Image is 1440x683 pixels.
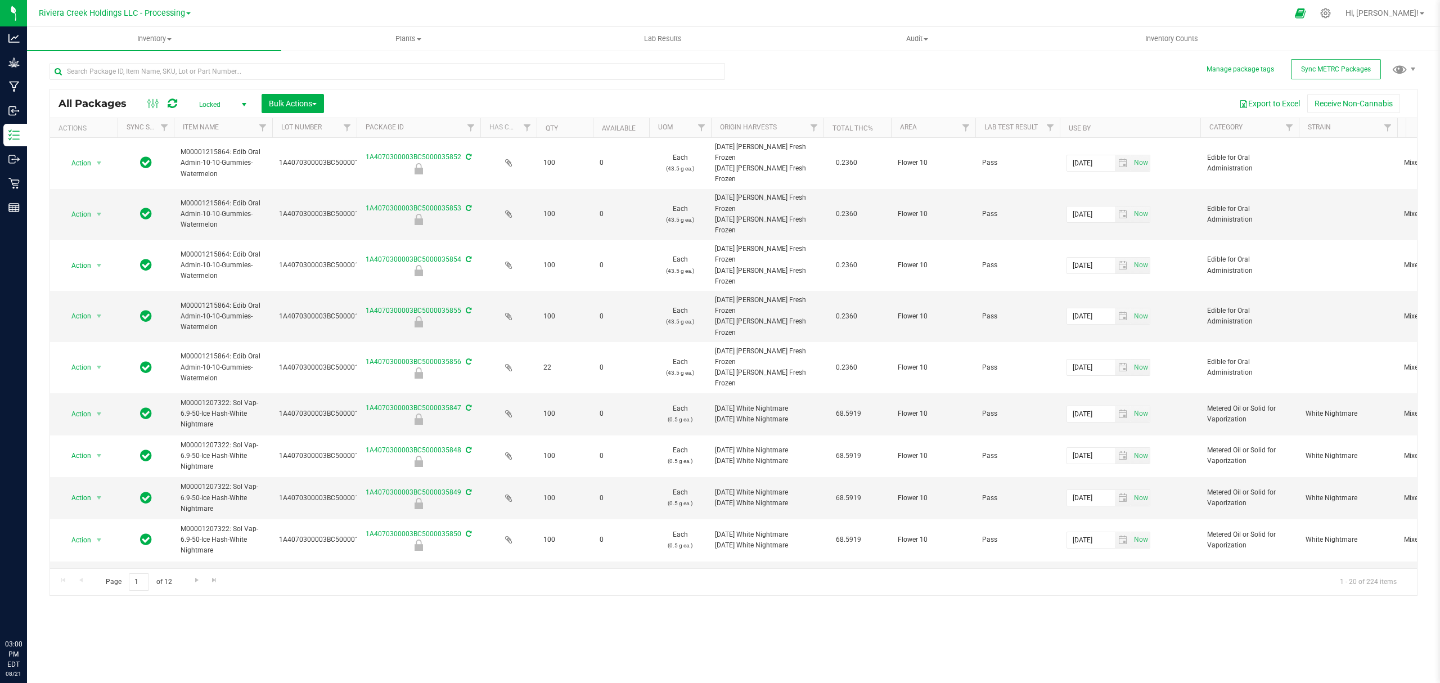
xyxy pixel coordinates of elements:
span: Each [656,152,704,174]
span: In Sync [140,406,152,421]
a: 1A4070300003BC5000035856 [366,358,461,366]
a: Category [1209,123,1243,131]
span: Flower 10 [898,534,969,545]
th: Has COA [480,118,537,138]
span: Each [656,445,704,466]
span: White Nightmare [1306,408,1390,419]
span: select [1115,532,1131,548]
inline-svg: Grow [8,57,20,68]
a: Audit [790,27,1044,51]
span: Sync from Compliance System [464,255,471,263]
span: Set Current date [1131,448,1150,464]
a: Total THC% [832,124,873,132]
a: Plants [281,27,535,51]
a: 1A4070300003BC5000035855 [366,307,461,314]
a: Filter [155,118,174,137]
a: Filter [1041,118,1060,137]
a: 1A4070300003BC5000035850 [366,530,461,538]
span: Each [656,305,704,327]
span: 1A4070300003BC5000015838 [279,362,375,373]
div: Final Check Lock [355,163,482,174]
div: [DATE] [PERSON_NAME] Fresh Frozen [715,142,820,163]
span: Action [61,532,92,548]
inline-svg: Inventory [8,129,20,141]
span: 100 [543,451,586,461]
a: Package ID [366,123,404,131]
span: Each [656,204,704,225]
p: (0.5 g ea.) [656,414,704,425]
span: select [1131,308,1150,324]
span: Flower 10 [898,408,969,419]
span: Flower 10 [898,362,969,373]
span: 0.2360 [830,155,863,171]
span: Pass [982,362,1053,373]
a: 1A4070300003BC5000035854 [366,255,461,263]
div: [DATE] White Nightmare [715,445,820,456]
span: Each [656,357,704,378]
span: Flower 10 [898,158,969,168]
button: Receive Non-Cannabis [1307,94,1400,113]
div: [DATE] [PERSON_NAME] Fresh Frozen [715,192,820,214]
span: In Sync [140,490,152,506]
span: Lab Results [629,34,697,44]
span: select [92,532,106,548]
p: (0.5 g ea.) [656,540,704,551]
a: Lot Number [281,123,322,131]
span: Audit [790,34,1043,44]
span: Each [656,403,704,425]
span: 68.5919 [830,448,867,464]
span: Action [61,406,92,422]
div: Final Check Lock [355,456,482,467]
span: Action [61,448,92,464]
span: select [1131,406,1150,422]
p: (0.5 g ea.) [656,498,704,509]
span: 0.2360 [830,206,863,222]
span: Page of 12 [96,573,181,591]
div: [DATE] [PERSON_NAME] Fresh Frozen [715,316,820,338]
button: Manage package tags [1207,65,1274,74]
span: In Sync [140,448,152,464]
span: Inventory [27,34,281,44]
span: select [1115,406,1131,422]
span: select [1115,206,1131,222]
span: M00001215864: Edib Oral Admin-10-10-Gummies-Watermelon [181,198,265,231]
a: Sync Status [127,123,170,131]
span: 1A4070300003BC5000015712 [279,408,375,419]
span: Edible for Oral Administration [1207,204,1292,225]
span: 1 - 20 of 224 items [1331,573,1406,590]
span: 0.2360 [830,257,863,273]
span: Pass [982,493,1053,504]
div: [DATE] [PERSON_NAME] Fresh Frozen [715,163,820,185]
a: Filter [692,118,711,137]
p: 08/21 [5,669,22,678]
span: 1A4070300003BC5000015838 [279,311,375,322]
span: 0 [600,311,642,322]
span: select [1131,258,1150,273]
span: Set Current date [1131,257,1150,273]
span: Sync METRC Packages [1301,65,1371,73]
span: 100 [543,311,586,322]
inline-svg: Inbound [8,105,20,116]
span: 0 [600,451,642,461]
span: select [1115,448,1131,464]
span: Flower 10 [898,311,969,322]
span: Flower 10 [898,493,969,504]
div: Final Check Lock [355,367,482,379]
span: Sync from Compliance System [464,530,471,538]
a: Go to the last page [206,573,223,588]
div: [DATE] White Nightmare [715,456,820,466]
span: In Sync [140,206,152,222]
div: [DATE] White Nightmare [715,540,820,551]
a: UOM [658,123,673,131]
span: M00001215864: Edib Oral Admin-10-10-Gummies-Watermelon [181,147,265,179]
span: Flower 10 [898,451,969,461]
p: (43.5 g ea.) [656,316,704,327]
span: select [1131,490,1150,506]
span: Set Current date [1131,206,1150,222]
span: 0 [600,493,642,504]
span: Set Current date [1131,406,1150,422]
span: Sync from Compliance System [464,446,471,454]
p: (0.5 g ea.) [656,456,704,466]
span: Action [61,490,92,506]
span: Metered Oil or Solid for Vaporization [1207,445,1292,466]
